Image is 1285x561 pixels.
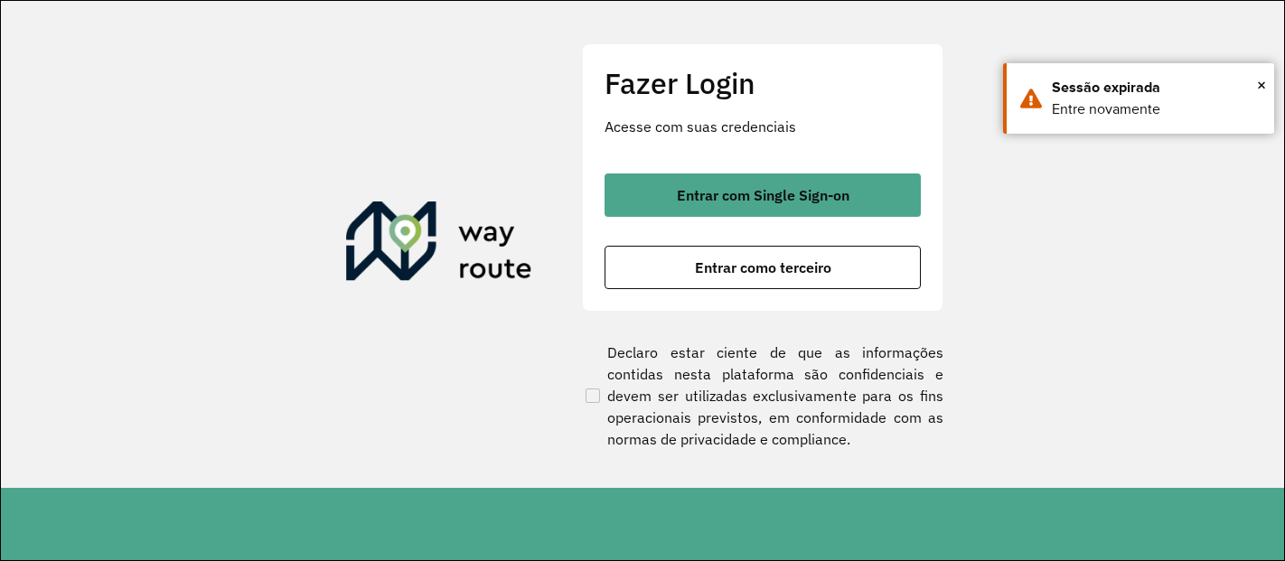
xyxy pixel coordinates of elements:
p: Acesse com suas credenciais [605,116,921,137]
div: Entre novamente [1052,98,1261,120]
label: Declaro estar ciente de que as informações contidas nesta plataforma são confidenciais e devem se... [582,341,943,450]
button: button [605,173,921,217]
h2: Fazer Login [605,66,921,100]
span: × [1257,71,1266,98]
button: Close [1257,71,1266,98]
img: Roteirizador AmbevTech [346,201,532,288]
button: button [605,246,921,289]
span: Entrar como terceiro [695,260,831,275]
span: Entrar com Single Sign-on [677,188,849,202]
div: Sessão expirada [1052,77,1261,98]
